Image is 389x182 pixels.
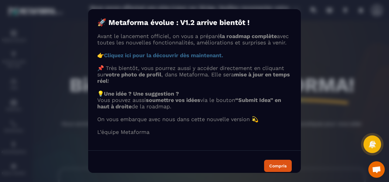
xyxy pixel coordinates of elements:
p: On vous embarque avec nous dans cette nouvelle version 💫 [97,116,292,122]
p: 📌 Très bientôt, vous pourrez aussi y accéder directement en cliquant sur , dans Metaforma. Elle s... [97,65,292,84]
p: 💡 [97,90,292,97]
strong: votre photo de profil [105,71,161,78]
a: Cliquez ici pour la découvrir dès maintenant. [104,52,223,58]
p: Avant le lancement officiel, on vous a préparé avec toutes les nouvelles fonctionnalités, amélior... [97,33,292,46]
strong: Une idée ? Une suggestion ? [104,90,179,97]
p: 👉 [97,52,292,58]
strong: “Submit Idea” en haut à droite [97,97,281,110]
div: Compris [269,164,287,168]
div: Ouvrir le chat [368,161,385,178]
button: Compris [264,160,292,172]
strong: la roadmap complète [220,33,277,39]
strong: mise à jour en temps réel [97,71,290,84]
p: L’équipe Metaforma [97,129,292,135]
p: Vous pouvez aussi via le bouton de la roadmap. [97,97,292,110]
strong: soumettre vos idées [146,97,200,103]
h4: 🚀 Metaforma évolue : V1.2 arrive bientôt ! [97,18,292,27]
